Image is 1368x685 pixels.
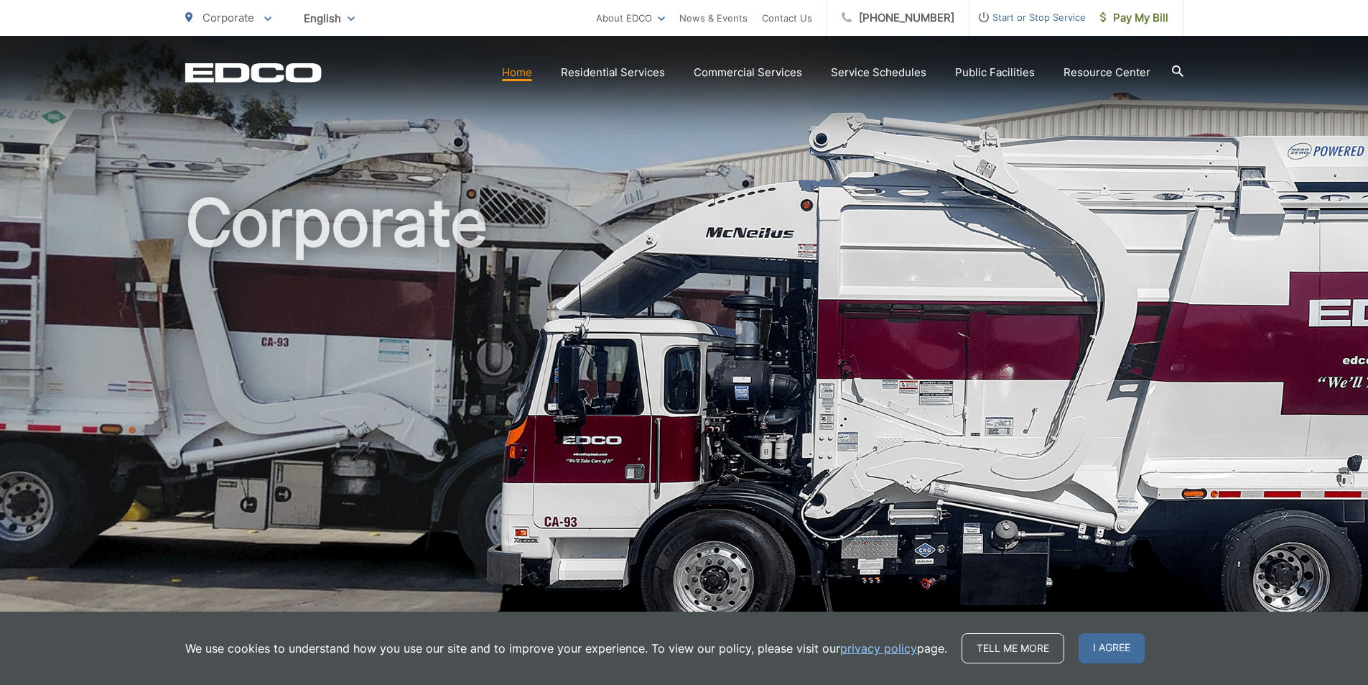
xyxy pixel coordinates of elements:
[561,64,665,81] a: Residential Services
[694,64,802,81] a: Commercial Services
[1079,633,1145,663] span: I agree
[185,640,947,657] p: We use cookies to understand how you use our site and to improve your experience. To view our pol...
[1064,64,1150,81] a: Resource Center
[185,187,1183,642] h1: Corporate
[185,63,322,83] a: EDCD logo. Return to the homepage.
[831,64,926,81] a: Service Schedules
[293,6,366,31] span: English
[203,11,254,24] span: Corporate
[955,64,1035,81] a: Public Facilities
[502,64,532,81] a: Home
[1100,9,1168,27] span: Pay My Bill
[596,9,665,27] a: About EDCO
[679,9,748,27] a: News & Events
[762,9,812,27] a: Contact Us
[962,633,1064,663] a: Tell me more
[840,640,917,657] a: privacy policy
